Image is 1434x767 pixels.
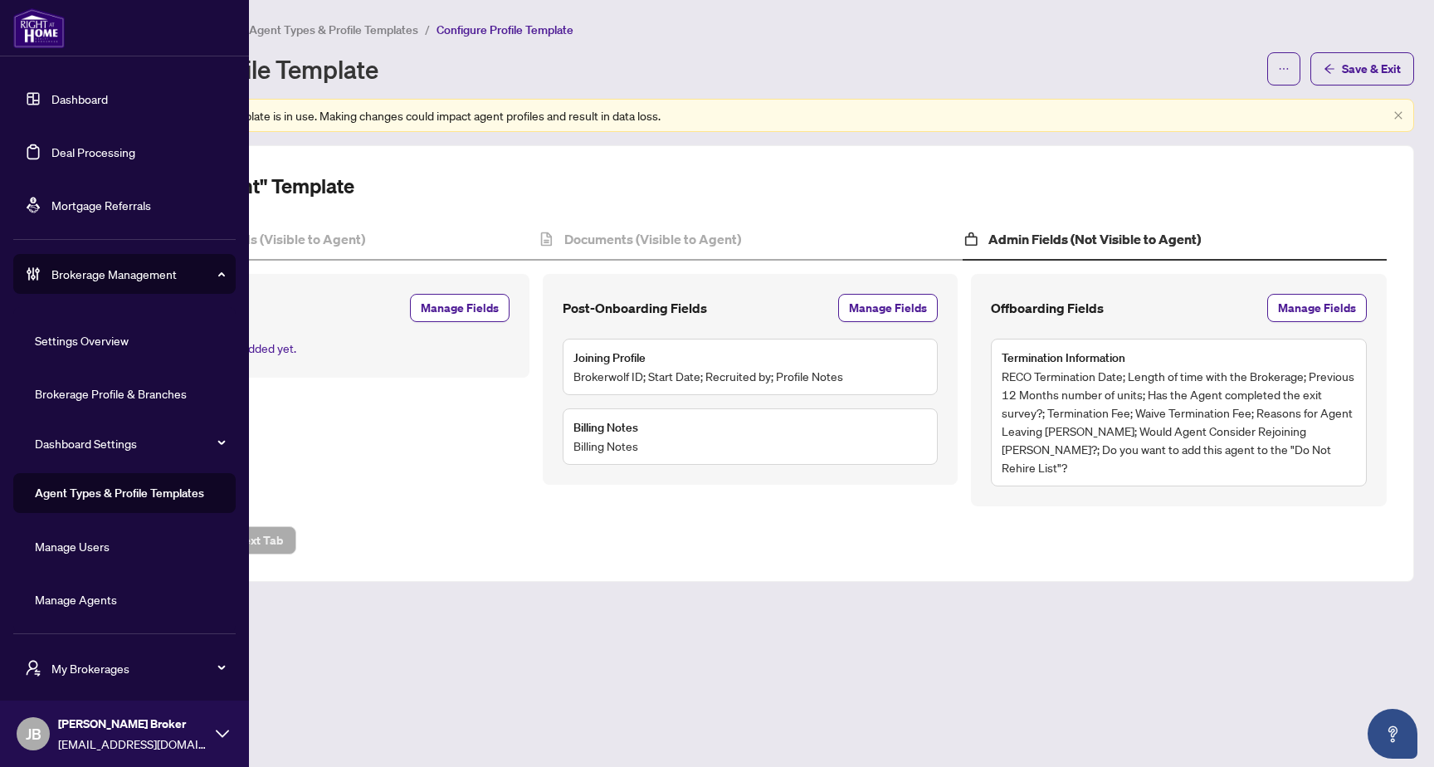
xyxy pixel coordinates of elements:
a: Dashboard Settings [35,436,137,451]
h5: Joining Profile [573,349,646,367]
a: Manage Users [35,539,110,554]
li: / [425,20,430,39]
a: Agent Types & Profile Templates [35,486,204,501]
button: close [1393,110,1403,121]
a: Brokerage Profile & Branches [35,386,187,401]
span: user-switch [25,660,41,677]
span: Save & Exit [1342,56,1401,82]
span: Manage Fields [421,295,499,321]
span: Configure Profile Template [437,22,573,37]
span: My Brokerages [51,659,224,677]
span: arrow-left [1324,63,1335,75]
div: Please note that this template is in use. Making changes could impact agent profiles and result i... [115,106,1387,125]
span: Agent Types & Profile Templates [249,22,418,37]
h5: Billing Notes [573,418,638,437]
span: RECO Termination Date; Length of time with the Brokerage; Previous 12 Months number of units; Has... [1002,367,1356,476]
span: Billing Notes [573,437,638,455]
span: [EMAIL_ADDRESS][DOMAIN_NAME] [58,735,207,753]
button: Manage Fields [1267,294,1367,322]
span: [PERSON_NAME] Broker [58,715,207,733]
img: logo [13,8,65,48]
button: Save & Exit [1310,52,1414,85]
a: Deal Processing [51,144,135,159]
h4: Post-Onboarding Fields [563,298,707,318]
span: Brokerwolf ID; Start Date; Recruited by; Profile Notes [573,367,843,385]
h5: Termination Information [1002,349,1125,367]
button: Open asap [1368,709,1417,759]
span: Brokerage Management [51,265,224,283]
button: Manage Fields [838,294,938,322]
h4: Documents (Visible to Agent) [564,229,741,249]
span: close [1393,110,1403,120]
h4: Admin Fields (Not Visible to Agent) [988,229,1201,249]
h4: Offboarding Fields [991,298,1104,318]
span: Manage Fields [849,295,927,321]
span: Manage Fields [1278,295,1356,321]
a: Dashboard [51,91,108,106]
span: ellipsis [1278,63,1290,75]
a: Manage Agents [35,592,117,607]
a: Mortgage Referrals [51,198,151,213]
h4: Agent Profile Fields (Visible to Agent) [139,229,365,249]
button: Manage Fields [410,294,510,322]
a: Settings Overview [35,333,129,348]
button: Next Tab [222,526,296,554]
span: JB [26,722,41,745]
